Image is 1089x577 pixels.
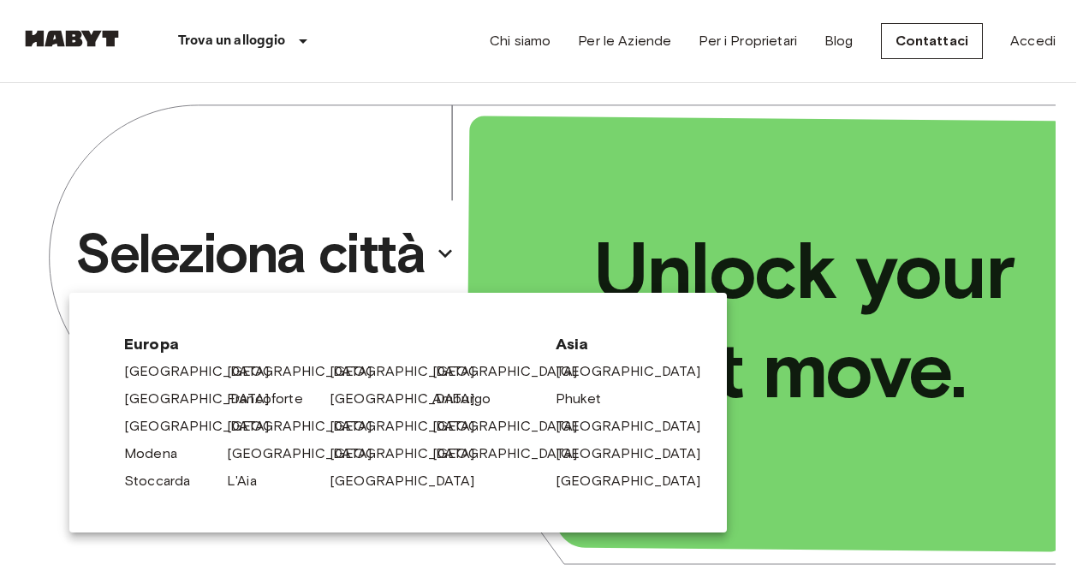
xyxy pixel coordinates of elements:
a: [GEOGRAPHIC_DATA] [432,443,595,464]
a: Amburgo [432,389,508,409]
a: Francoforte [227,389,320,409]
a: [GEOGRAPHIC_DATA] [124,416,287,437]
a: [GEOGRAPHIC_DATA] [556,471,718,491]
span: Asia [556,334,672,354]
a: [GEOGRAPHIC_DATA] [330,443,492,464]
a: [GEOGRAPHIC_DATA] [124,361,287,382]
a: Phuket [556,389,618,409]
a: [GEOGRAPHIC_DATA] [330,361,492,382]
a: [GEOGRAPHIC_DATA] [124,389,287,409]
a: Modena [124,443,194,464]
a: [GEOGRAPHIC_DATA] [227,416,390,437]
a: [GEOGRAPHIC_DATA] [556,361,718,382]
a: [GEOGRAPHIC_DATA] [330,389,492,409]
a: [GEOGRAPHIC_DATA] [330,471,492,491]
a: [GEOGRAPHIC_DATA] [432,361,595,382]
a: [GEOGRAPHIC_DATA] [556,443,718,464]
a: Stoccarda [124,471,207,491]
a: L'Aia [227,471,274,491]
span: Europa [124,334,528,354]
a: [GEOGRAPHIC_DATA] [432,416,595,437]
a: [GEOGRAPHIC_DATA] [227,443,390,464]
a: [GEOGRAPHIC_DATA] [330,416,492,437]
a: [GEOGRAPHIC_DATA] [556,416,718,437]
a: [GEOGRAPHIC_DATA] [227,361,390,382]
